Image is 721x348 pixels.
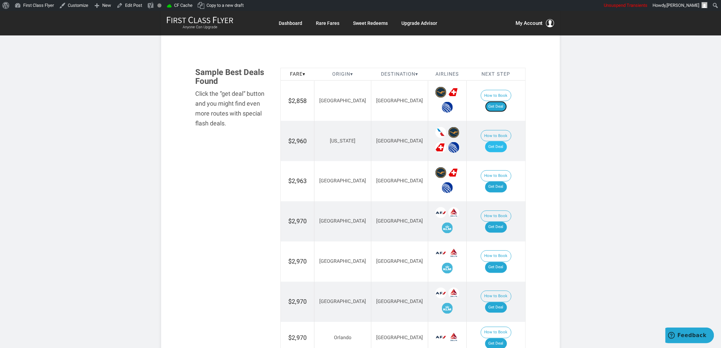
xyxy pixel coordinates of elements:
[167,16,233,30] a: First Class FlyerAnyone Can Upgrade
[376,299,423,305] span: [GEOGRAPHIC_DATA]
[481,170,511,182] button: How to Book
[516,19,543,27] span: My Account
[319,218,366,224] span: [GEOGRAPHIC_DATA]
[376,218,423,224] span: [GEOGRAPHIC_DATA]
[288,137,307,145] span: $2,960
[485,101,507,112] a: Get Deal
[350,71,353,77] span: ▾
[376,138,423,144] span: [GEOGRAPHIC_DATA]
[466,68,525,81] th: Next Step
[353,17,388,29] a: Sweet Redeems
[288,258,307,265] span: $2,970
[330,138,355,144] span: [US_STATE]
[428,68,466,81] th: Airlines
[516,19,554,27] button: My Account
[401,17,437,29] a: Upgrade Advisor
[167,25,233,30] small: Anyone Can Upgrade
[665,328,714,345] iframe: Opens a widget where you can find more information
[376,335,423,341] span: [GEOGRAPHIC_DATA]
[316,17,339,29] a: Rare Fares
[435,87,446,98] span: Lufthansa
[195,68,270,86] h3: Sample Best Deals Found
[485,222,507,233] a: Get Deal
[448,207,459,218] span: Delta Airlines
[448,247,459,258] span: Delta Airlines
[442,263,453,274] span: KLM
[442,102,453,113] span: United
[604,3,648,8] span: Unsuspend Transients
[481,90,511,102] button: How to Book
[481,251,511,262] button: How to Book
[435,288,446,299] span: Air France
[303,71,305,77] span: ▾
[376,98,423,104] span: [GEOGRAPHIC_DATA]
[481,211,511,222] button: How to Book
[448,167,459,178] span: Swiss
[334,335,351,341] span: Orlando
[448,332,459,343] span: Delta Airlines
[481,327,511,338] button: How to Book
[442,223,453,233] span: KLM
[279,17,302,29] a: Dashboard
[288,97,307,104] span: $2,858
[485,182,507,193] a: Get Deal
[288,218,307,225] span: $2,970
[319,98,366,104] span: [GEOGRAPHIC_DATA]
[435,167,446,178] span: Lufthansa
[167,16,233,24] img: First Class Flyer
[288,298,307,305] span: $2,970
[485,302,507,313] a: Get Deal
[281,68,315,81] th: Fare
[435,207,446,218] span: Air France
[415,71,418,77] span: ▾
[481,291,511,302] button: How to Book
[319,259,366,264] span: [GEOGRAPHIC_DATA]
[481,130,511,142] button: How to Book
[435,332,446,343] span: Air France
[485,262,507,273] a: Get Deal
[319,178,366,184] span: [GEOGRAPHIC_DATA]
[315,68,371,81] th: Origin
[376,259,423,264] span: [GEOGRAPHIC_DATA]
[448,288,459,299] span: Delta Airlines
[195,89,270,128] div: Click the “get deal” button and you might find even more routes with special flash deals.
[435,247,446,258] span: Air France
[288,334,307,342] span: $2,970
[319,299,366,305] span: [GEOGRAPHIC_DATA]
[448,142,459,153] span: United
[442,182,453,193] span: United
[448,87,459,98] span: Swiss
[371,68,428,81] th: Destination
[435,127,446,138] span: American Airlines
[485,141,507,152] a: Get Deal
[435,142,446,153] span: Swiss
[376,178,423,184] span: [GEOGRAPHIC_DATA]
[667,3,700,8] span: [PERSON_NAME]
[288,178,307,185] span: $2,963
[442,303,453,314] span: KLM
[448,127,459,138] span: Lufthansa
